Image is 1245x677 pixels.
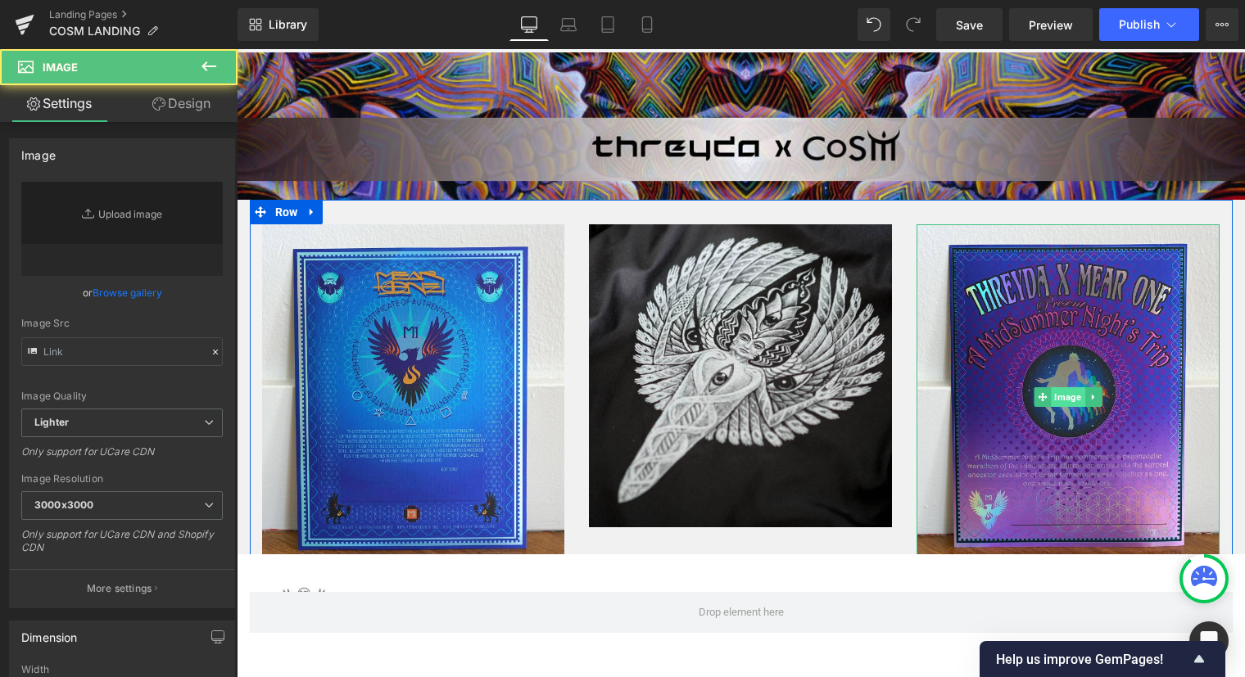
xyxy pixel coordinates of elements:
span: Save [956,16,983,34]
span: Library [269,17,307,32]
div: Image Src [21,318,223,329]
button: Publish [1099,8,1199,41]
button: Show survey - Help us improve GemPages! [996,649,1209,669]
a: Expand / Collapse [65,151,86,175]
div: Dimension [21,621,78,644]
span: Image [43,61,78,74]
span: Preview [1029,16,1073,34]
div: Width [21,664,223,675]
span: Row [34,151,66,175]
a: Preview [1009,8,1093,41]
a: Mobile [627,8,667,41]
div: Only support for UCare CDN [21,445,223,469]
b: Lighter [34,416,69,428]
div: or [21,284,223,301]
p: More settings [87,581,152,596]
a: Laptop [549,8,588,41]
a: Tablet [588,8,627,41]
button: More [1206,8,1238,41]
a: New Library [238,8,319,41]
span: Help us improve GemPages! [996,652,1189,667]
b: 3000x3000 [34,499,93,511]
div: Open Intercom Messenger [1189,621,1229,661]
a: Browse gallery [93,278,162,307]
span: Publish [1119,18,1160,31]
div: Only support for UCare CDN and Shopify CDN [21,528,223,565]
a: Design [122,85,241,122]
div: Image [21,139,56,162]
a: Expand / Collapse [849,338,866,358]
div: Image Resolution [21,473,223,485]
span: COSM LANDING [49,25,140,38]
input: Link [21,337,223,366]
div: Image Quality [21,390,223,402]
a: Landing Pages [49,8,238,21]
button: Undo [858,8,890,41]
button: More settings [10,569,234,607]
a: Desktop [509,8,549,41]
span: Image [815,338,849,358]
button: Redo [897,8,930,41]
